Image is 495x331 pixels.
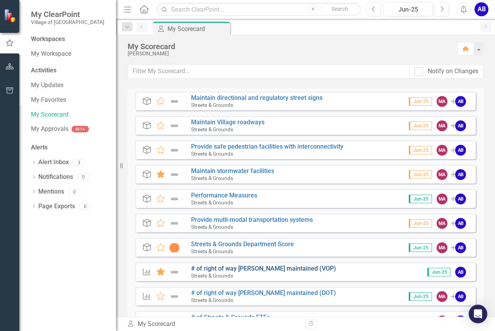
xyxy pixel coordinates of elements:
div: MA [437,96,447,107]
a: Streets & Grounds Department Score [191,240,294,248]
img: Not Defined [169,316,179,326]
span: My ClearPoint [31,10,104,19]
div: AB [455,96,466,107]
a: Page Exports [38,202,75,211]
div: MA [437,242,447,253]
div: AB [455,120,466,131]
a: Maintain directional and regulatory street signs [191,94,323,101]
a: Notifications [38,173,73,182]
div: AB [455,267,466,278]
a: Mentions [38,187,64,196]
span: Jun-25 [409,146,432,154]
a: # of right of way [PERSON_NAME] maintained (VOP) [191,265,336,272]
a: # of right of way [PERSON_NAME] maintained (DOT) [191,289,336,297]
small: Streets & Grounds [191,175,233,181]
div: My Scorecard [127,320,300,329]
a: Alert Inbox [38,158,69,167]
div: Activities [31,66,108,75]
a: My Workspace [31,50,108,58]
img: Not Defined [169,97,179,106]
small: Streets & Grounds [191,126,233,132]
small: Streets & Grounds [191,297,233,303]
a: Provide safe pedestrian facilities with interconnectivity [191,143,343,150]
a: Performance Measures [191,192,257,199]
span: Jun-25 [409,219,432,228]
input: Search ClearPoint... [157,3,361,16]
img: Not Defined [169,292,179,301]
span: Jun-25 [409,292,432,301]
img: Not Defined [169,194,179,204]
div: MA [437,169,447,180]
span: Jun-25 [409,244,432,252]
div: AB [455,316,466,326]
div: AB [455,194,466,204]
small: Streets & Grounds [191,224,233,230]
small: Streets & Grounds [191,273,233,279]
div: 0 [77,174,89,180]
div: BETA [72,126,89,132]
a: Maintain Village roadways [191,118,265,126]
div: MA [437,316,447,326]
small: Streets & Grounds [191,248,233,254]
div: AB [455,242,466,253]
small: Streets & Grounds [191,151,233,157]
div: Workspaces [31,35,65,44]
div: AB [455,169,466,180]
span: Jun-25 [409,170,432,179]
img: Not Defined [169,121,179,130]
div: 3 [73,159,85,166]
small: Streets & Grounds [191,102,233,108]
div: Open Intercom Messenger [469,305,487,323]
div: Alerts [31,143,108,152]
div: 0 [68,189,80,195]
div: [PERSON_NAME] [128,51,449,57]
div: Notify on Changes [428,67,478,76]
div: My Scorecard [167,24,228,34]
input: Filter My Scorecard... [128,64,410,79]
span: Jun-25 [409,122,432,130]
a: Maintain stormwater facilities [191,167,274,175]
div: AB [455,218,466,229]
a: My Scorecard [31,110,108,119]
img: Not Defined [169,268,179,277]
div: MA [437,218,447,229]
a: Provide mutli-modal transportation systems [191,216,313,223]
img: No Information [169,243,179,252]
a: My Favorites [31,96,108,105]
button: AB [475,2,488,16]
div: AB [455,145,466,156]
div: Jun-25 [386,5,430,14]
div: AB [455,291,466,302]
div: My Scorecard [128,42,449,51]
div: MA [437,194,447,204]
small: Streets & Grounds [191,199,233,206]
div: 0 [79,203,91,210]
small: Village of [GEOGRAPHIC_DATA] [31,19,104,25]
button: Search [320,4,359,15]
span: Jun-25 [409,97,432,106]
div: MA [437,120,447,131]
img: Not Defined [169,219,179,228]
a: My Updates [31,81,108,90]
span: Search [331,6,348,12]
img: Not Defined [169,170,179,179]
button: Jun-25 [383,2,433,16]
a: My Approvals [31,125,68,134]
span: Jun-25 [409,195,432,203]
div: MA [437,145,447,156]
div: MA [437,291,447,302]
span: Jun-25 [427,268,451,276]
img: ClearPoint Strategy [4,9,17,22]
img: Not Defined [169,146,179,155]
